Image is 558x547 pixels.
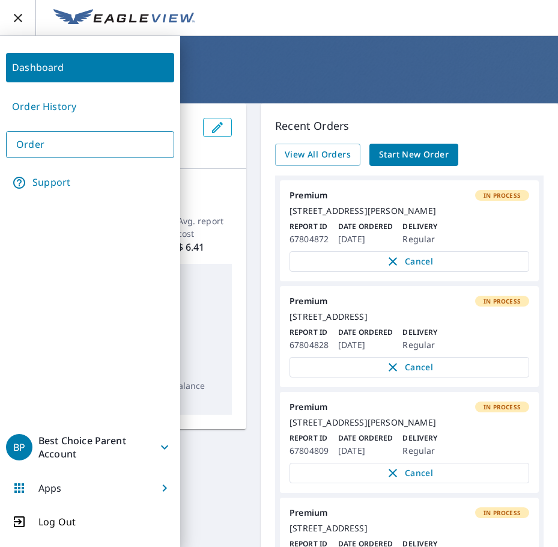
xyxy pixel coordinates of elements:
[402,433,437,444] p: Delivery
[290,338,329,352] p: 67804828
[338,338,393,352] p: [DATE]
[6,168,174,198] a: Support
[476,191,528,200] span: In Process
[6,515,174,529] button: Log Out
[338,221,393,232] p: Date Ordered
[290,327,329,338] p: Report ID
[38,434,155,460] p: Best Choice Parent Account
[6,433,174,462] button: BPBest Choice Parent Account
[290,433,329,444] p: Report ID
[402,232,437,246] p: Regular
[290,296,529,307] div: Premium
[476,297,528,305] span: In Process
[338,444,393,458] p: [DATE]
[290,190,529,201] div: Premium
[379,147,449,162] span: Start New Order
[6,53,174,82] a: Dashboard
[290,523,529,534] div: [STREET_ADDRESS]
[338,327,393,338] p: Date Ordered
[302,254,517,269] span: Cancel
[38,481,62,495] p: Apps
[302,360,517,374] span: Cancel
[290,311,529,322] div: [STREET_ADDRESS]
[178,215,232,240] p: Avg. report cost
[178,240,232,254] p: $ 6.41
[6,474,174,503] button: Apps
[290,206,529,216] div: [STREET_ADDRESS][PERSON_NAME]
[476,509,528,517] span: In Process
[38,515,76,529] p: Log Out
[14,70,544,94] h1: Dashboard
[290,417,529,428] div: [STREET_ADDRESS][PERSON_NAME]
[275,118,544,134] p: Recent Orders
[290,444,329,458] p: 67804809
[6,434,32,460] div: BP
[290,402,529,412] div: Premium
[290,221,329,232] p: Report ID
[338,232,393,246] p: [DATE]
[402,327,437,338] p: Delivery
[402,221,437,232] p: Delivery
[402,444,437,458] p: Regular
[290,232,329,246] p: 67804872
[302,466,517,480] span: Cancel
[476,403,528,411] span: In Process
[6,92,174,121] a: Order History
[402,338,437,352] p: Regular
[290,507,529,518] div: Premium
[338,433,393,444] p: Date Ordered
[53,9,195,27] img: EV Logo
[285,147,351,162] span: View All Orders
[6,131,174,158] a: Order
[173,379,223,392] p: Balance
